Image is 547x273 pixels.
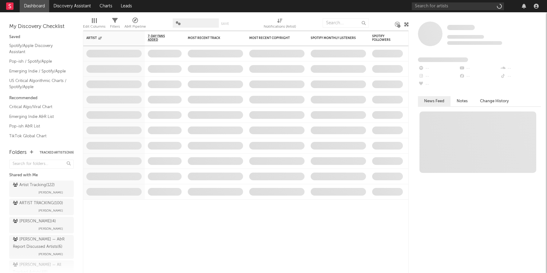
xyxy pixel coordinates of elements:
[264,23,296,30] div: Notifications (Artist)
[447,41,502,45] span: 0 fans last week
[124,15,146,33] div: A&R Pipeline
[9,123,68,130] a: Pop-ish A&R List
[9,149,27,156] div: Folders
[9,95,74,102] div: Recommended
[38,225,63,232] span: [PERSON_NAME]
[9,181,74,197] a: Artist Tracking(122)[PERSON_NAME]
[9,160,74,169] input: Search for folders...
[418,72,459,80] div: --
[9,217,74,233] a: [PERSON_NAME](4)[PERSON_NAME]
[13,181,55,189] div: Artist Tracking ( 122 )
[13,200,63,207] div: ARTIST TRACKING ( 100 )
[311,36,357,40] div: Spotify Monthly Listeners
[418,96,451,106] button: News Feed
[447,25,475,31] a: Some Artist
[500,72,541,80] div: --
[38,207,63,214] span: [PERSON_NAME]
[38,251,63,258] span: [PERSON_NAME]
[9,23,74,30] div: My Discovery Checklist
[9,58,68,65] a: Pop-ish / Spotify/Apple
[83,23,105,30] div: Edit Columns
[418,80,459,88] div: --
[221,22,229,25] button: Save
[9,133,68,139] a: TikTok Global Chart
[412,2,504,10] input: Search for artists
[323,18,369,28] input: Search...
[9,77,68,90] a: US Critical Algorithmic Charts / Spotify/Apple
[459,72,500,80] div: --
[110,15,120,33] div: Filters
[86,36,132,40] div: Artist
[418,64,459,72] div: --
[500,64,541,72] div: --
[13,218,56,225] div: [PERSON_NAME] ( 4 )
[451,96,474,106] button: Notes
[372,34,394,42] div: Spotify Followers
[447,25,475,30] span: Some Artist
[13,236,69,251] div: [PERSON_NAME] — A&R Report Discussed Artists ( 6 )
[110,23,120,30] div: Filters
[38,189,63,196] span: [PERSON_NAME]
[9,235,74,259] a: [PERSON_NAME] — A&R Report Discussed Artists(6)[PERSON_NAME]
[9,199,74,215] a: ARTIST TRACKING(100)[PERSON_NAME]
[447,35,484,39] span: Tracking Since: [DATE]
[148,34,172,42] span: 7-Day Fans Added
[264,15,296,33] div: Notifications (Artist)
[9,33,74,41] div: Saved
[9,42,68,55] a: Spotify/Apple Discovery Assistant
[9,172,74,179] div: Shared with Me
[124,23,146,30] div: A&R Pipeline
[459,64,500,72] div: --
[9,113,68,120] a: Emerging Indie A&R List
[249,36,295,40] div: Most Recent Copyright
[9,103,68,110] a: Critical Algo/Viral Chart
[9,68,68,75] a: Emerging Indie / Spotify/Apple
[474,96,515,106] button: Change History
[188,36,234,40] div: Most Recent Track
[40,151,74,154] button: Tracked Artists(369)
[83,15,105,33] div: Edit Columns
[418,57,468,62] span: Fans Added by Platform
